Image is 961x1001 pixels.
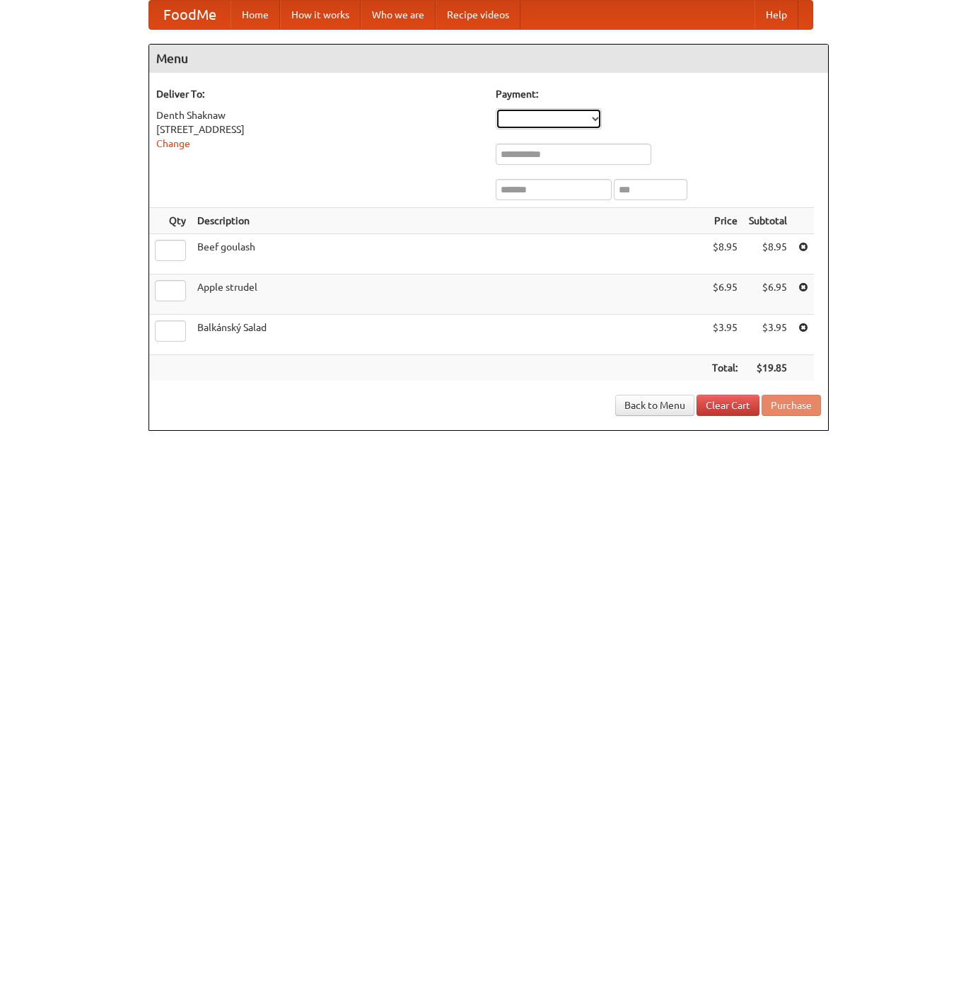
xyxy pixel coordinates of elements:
h5: Payment: [496,87,821,101]
td: Beef goulash [192,234,706,274]
a: FoodMe [149,1,231,29]
a: Who we are [361,1,436,29]
th: $19.85 [743,355,793,381]
th: Total: [706,355,743,381]
td: $6.95 [706,274,743,315]
div: [STREET_ADDRESS] [156,122,482,137]
td: $3.95 [743,315,793,355]
h5: Deliver To: [156,87,482,101]
a: Help [755,1,798,29]
a: Back to Menu [615,395,694,416]
div: Denth Shaknaw [156,108,482,122]
td: $8.95 [706,234,743,274]
h4: Menu [149,45,828,73]
th: Description [192,208,706,234]
td: $3.95 [706,315,743,355]
td: $6.95 [743,274,793,315]
th: Qty [149,208,192,234]
td: Apple strudel [192,274,706,315]
a: Home [231,1,280,29]
th: Price [706,208,743,234]
td: Balkánský Salad [192,315,706,355]
td: $8.95 [743,234,793,274]
button: Purchase [762,395,821,416]
th: Subtotal [743,208,793,234]
a: Clear Cart [697,395,759,416]
a: How it works [280,1,361,29]
a: Recipe videos [436,1,520,29]
a: Change [156,138,190,149]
